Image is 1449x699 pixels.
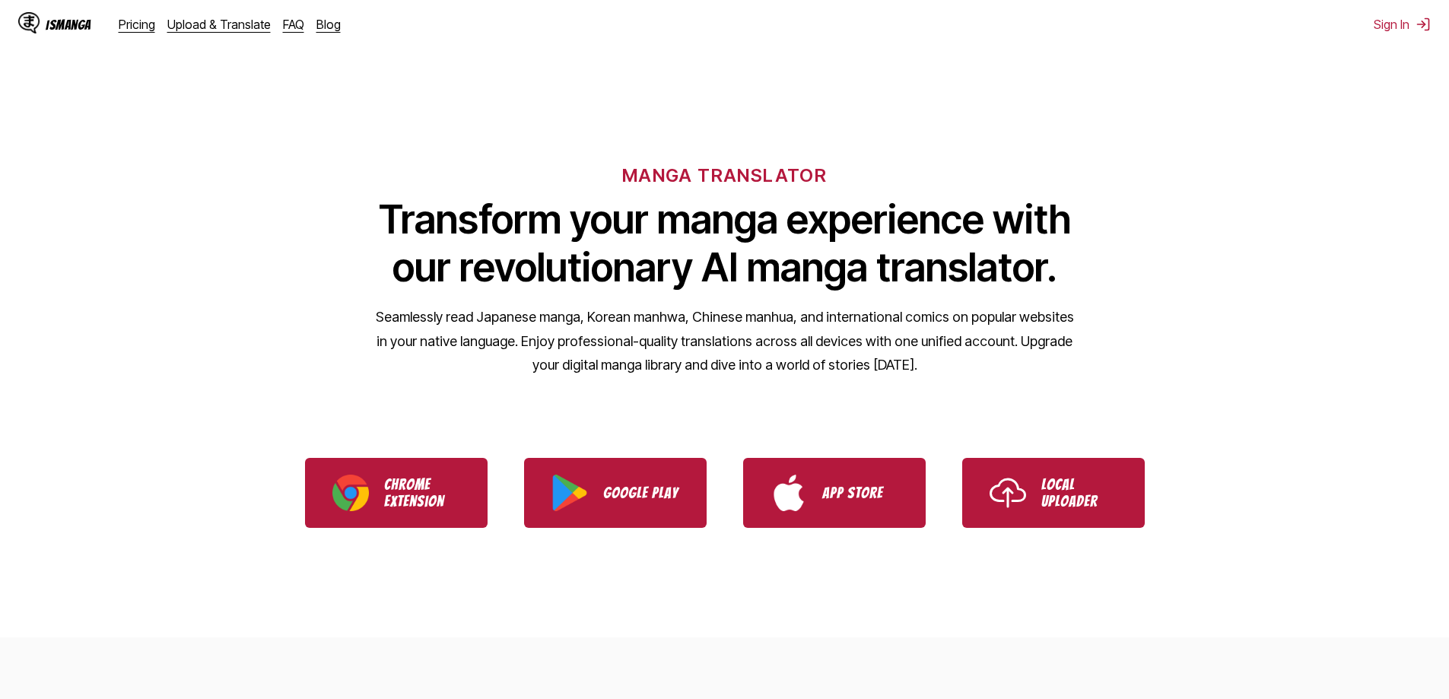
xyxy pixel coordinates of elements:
p: Google Play [603,485,679,501]
div: IsManga [46,17,91,32]
a: IsManga LogoIsManga [18,12,119,37]
img: Chrome logo [332,475,369,511]
a: Download IsManga from App Store [743,458,926,528]
img: Sign out [1416,17,1431,32]
a: Blog [316,17,341,32]
img: IsManga Logo [18,12,40,33]
h1: Transform your manga experience with our revolutionary AI manga translator. [375,195,1075,291]
img: Google Play logo [551,475,588,511]
img: Upload icon [990,475,1026,511]
button: Sign In [1374,17,1431,32]
h6: MANGA TRANSLATOR [622,164,827,186]
a: Pricing [119,17,155,32]
a: Download IsManga from Google Play [524,458,707,528]
a: FAQ [283,17,304,32]
a: Upload & Translate [167,17,271,32]
p: App Store [822,485,898,501]
p: Local Uploader [1041,476,1117,510]
p: Seamlessly read Japanese manga, Korean manhwa, Chinese manhua, and international comics on popula... [375,305,1075,377]
p: Chrome Extension [384,476,460,510]
img: App Store logo [771,475,807,511]
a: Download IsManga Chrome Extension [305,458,488,528]
a: Use IsManga Local Uploader [962,458,1145,528]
